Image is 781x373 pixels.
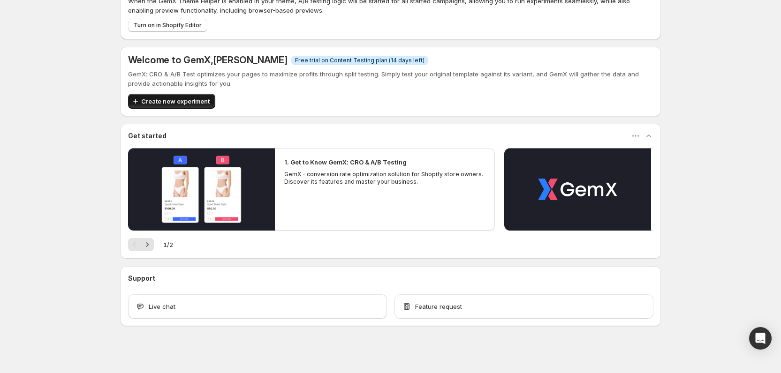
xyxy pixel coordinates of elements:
button: Play video [504,148,651,231]
h3: Support [128,274,155,283]
p: GemX - conversion rate optimization solution for Shopify store owners. Discover its features and ... [284,171,486,186]
h5: Welcome to GemX [128,54,288,66]
button: Create new experiment [128,94,215,109]
h2: 1. Get to Know GemX: CRO & A/B Testing [284,157,407,167]
span: Live chat [149,302,175,311]
button: Turn on in Shopify Editor [128,19,207,32]
h3: Get started [128,131,167,141]
span: Turn on in Shopify Editor [134,22,202,29]
span: Create new experiment [141,97,210,106]
nav: Pagination [128,238,154,251]
button: Play video [128,148,275,231]
span: 1 / 2 [163,240,173,249]
span: Free trial on Content Testing plan (14 days left) [295,57,425,64]
button: Next [141,238,154,251]
span: Feature request [415,302,462,311]
p: GemX: CRO & A/B Test optimizes your pages to maximize profits through split testing. Simply test ... [128,69,653,88]
div: Open Intercom Messenger [749,327,772,350]
span: , [PERSON_NAME] [211,54,288,66]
